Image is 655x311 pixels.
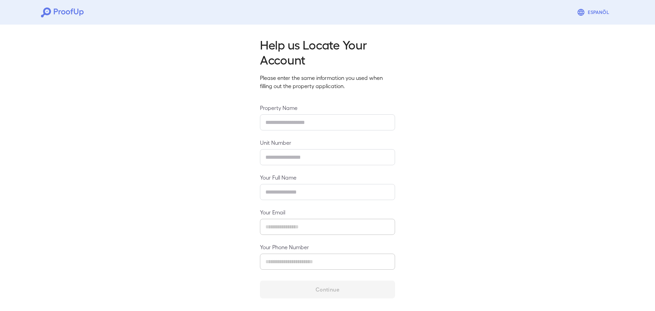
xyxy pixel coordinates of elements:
[574,5,614,19] button: Espanõl
[260,243,395,251] label: Your Phone Number
[260,104,395,112] label: Property Name
[260,173,395,181] label: Your Full Name
[260,139,395,146] label: Unit Number
[260,74,395,90] p: Please enter the same information you used when filling out the property application.
[260,37,395,67] h2: Help us Locate Your Account
[260,208,395,216] label: Your Email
